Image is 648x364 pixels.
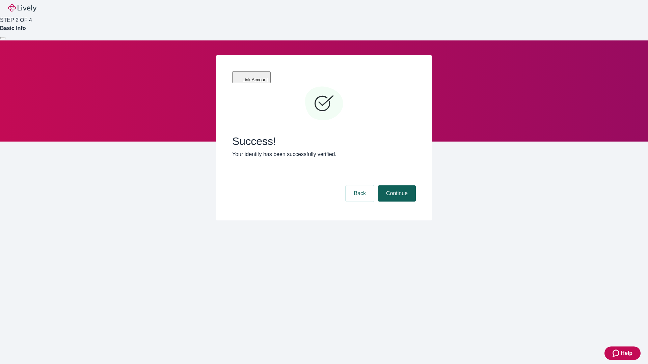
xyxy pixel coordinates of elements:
button: Back [346,185,374,202]
span: Help [621,349,632,357]
span: Success! [232,135,416,148]
img: Lively [8,4,36,12]
button: Zendesk support iconHelp [604,346,641,360]
button: Link Account [232,71,271,83]
button: Continue [378,185,416,202]
svg: Zendesk support icon [613,349,621,357]
p: Your identity has been successfully verified. [232,150,416,158]
svg: Checkmark icon [304,84,344,124]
